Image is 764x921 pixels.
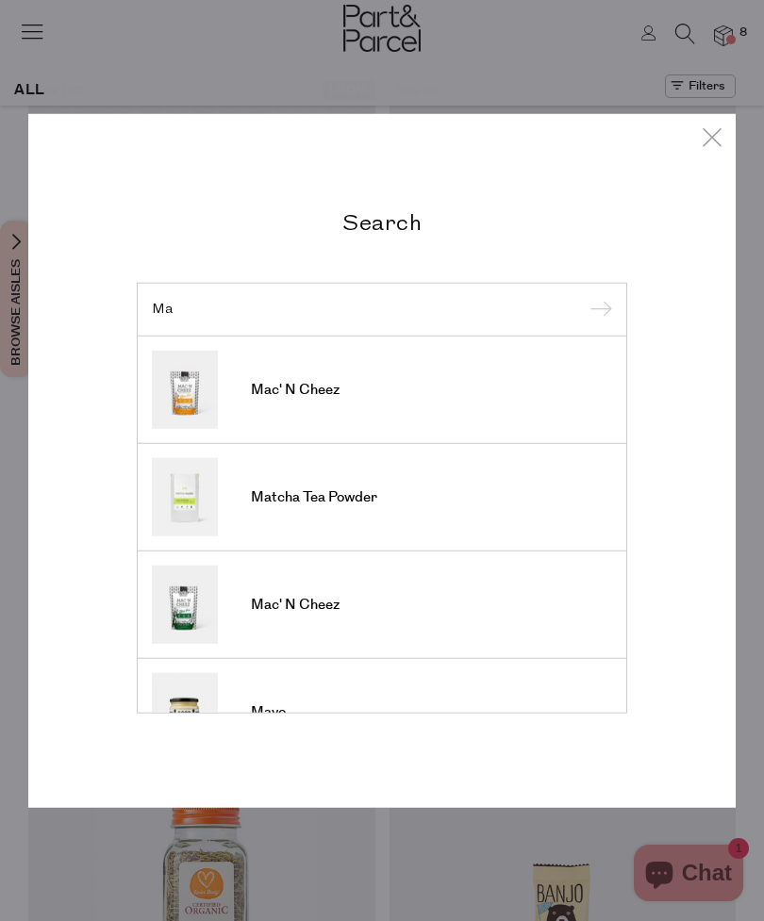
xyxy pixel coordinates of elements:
a: Mac' N Cheez [152,566,612,644]
img: Mayo [152,673,218,751]
img: Matcha Tea Powder [152,458,218,536]
span: Mac' N Cheez [251,381,340,400]
span: Mayo [251,703,286,722]
input: Search [152,302,612,316]
a: Mayo [152,673,612,751]
img: Mac' N Cheez [152,566,218,644]
span: Matcha Tea Powder [251,488,377,507]
img: Mac' N Cheez [152,351,218,429]
a: Matcha Tea Powder [152,458,612,536]
h2: Search [137,207,627,235]
a: Mac' N Cheez [152,351,612,429]
span: Mac' N Cheez [251,596,340,615]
